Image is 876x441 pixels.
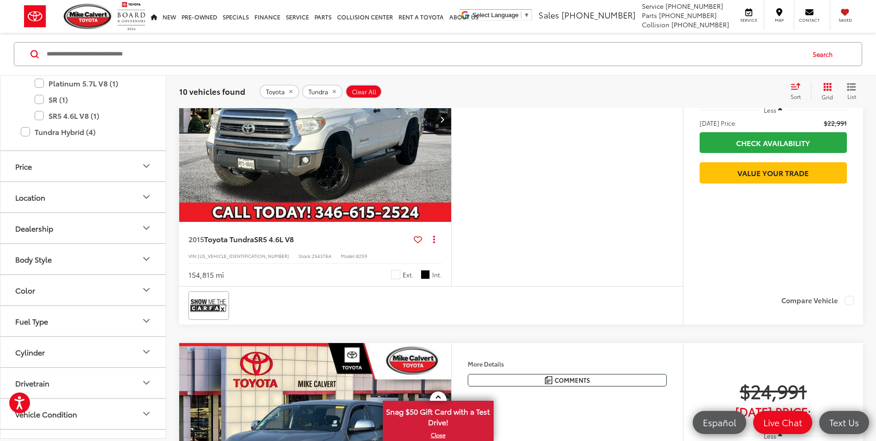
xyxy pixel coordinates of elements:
span: Parts [642,11,657,20]
div: Drivetrain [15,379,49,387]
span: Service [738,17,759,23]
img: Mike Calvert Toyota [64,4,113,29]
div: Color [141,284,152,295]
span: Sales [538,9,559,21]
span: Español [698,416,741,428]
img: 2015 Toyota Tundra SR5 4.6L V8 [179,17,452,222]
a: 2015 Toyota Tundra SR5 4.6L V82015 Toyota Tundra SR5 4.6L V82015 Toyota Tundra SR5 4.6L V82015 To... [179,17,452,222]
a: Español [693,411,746,434]
span: ​ [521,12,521,18]
span: Stock: [298,252,312,259]
span: Ext. [403,270,414,279]
span: [DATE] Price: [700,118,737,128]
button: Body StyleBody Style [0,244,167,274]
span: Toyota [266,88,285,95]
span: SR5 4.6L V8 [254,233,294,244]
span: Graphite [421,270,430,279]
div: Dealership [141,222,152,233]
label: Platinum 5.7L V8 (1) [35,75,145,92]
div: Price [141,160,152,171]
span: List [847,92,856,100]
button: remove Tundra [302,85,343,98]
span: 10 vehicles found [179,86,245,97]
button: LocationLocation [0,182,167,212]
span: Tundra [308,88,328,95]
div: Body Style [141,253,152,264]
a: 2015Toyota TundraSR5 4.6L V8 [188,234,410,244]
a: Value Your Trade [700,162,847,183]
span: Toyota Tundra [204,233,254,244]
span: Grid [822,93,833,101]
span: [US_VEHICLE_IDENTIFICATION_NUMBER] [198,252,289,259]
a: Select Language​ [472,12,530,18]
label: Tundra Hybrid (4) [21,124,145,140]
div: 154,815 mi [188,269,224,280]
span: 8259 [356,252,367,259]
button: Next image [433,103,451,135]
span: $22,991 [824,118,847,128]
span: 2015 [188,233,204,244]
button: remove Toyota [260,85,299,98]
button: Actions [426,231,442,247]
div: Vehicle Condition [15,410,77,418]
label: Compare Vehicle [781,296,854,305]
span: Less [764,432,776,440]
div: Location [15,193,45,202]
label: SR5 4.6L V8 (1) [35,108,145,124]
div: Cylinder [15,348,45,356]
span: Comments [555,376,590,385]
span: Map [769,17,789,23]
span: [PHONE_NUMBER] [671,20,729,29]
div: Cylinder [141,346,152,357]
div: Color [15,286,35,294]
span: Snag $50 Gift Card with a Test Drive! [384,402,493,430]
span: White [391,270,400,279]
span: Collision [642,20,670,29]
span: Text Us [825,416,864,428]
span: Int. [432,270,442,279]
input: Search by Make, Model, or Keyword [46,43,804,65]
div: Vehicle Condition [141,408,152,419]
span: Sort [791,92,801,100]
button: CylinderCylinder [0,337,167,367]
span: Contact [799,17,820,23]
span: Clear All [352,88,376,95]
img: View CARFAX report [190,293,227,318]
div: Drivetrain [141,377,152,388]
a: Live Chat [753,411,812,434]
span: Saved [835,17,855,23]
span: VIN: [188,252,198,259]
button: Select sort value [786,82,811,101]
div: Dealership [15,224,53,233]
button: Fuel TypeFuel Type [0,306,167,336]
span: ▼ [524,12,530,18]
div: Location [141,191,152,202]
a: Check Availability [700,132,847,153]
div: Fuel Type [15,317,48,325]
button: Grid View [811,82,840,101]
label: SR (1) [35,92,145,108]
button: Search [804,43,846,66]
span: dropdown dots [433,235,435,243]
button: DrivetrainDrivetrain [0,368,167,398]
h4: More Details [468,361,667,367]
div: 2015 Toyota Tundra SR5 4.6L V8 0 [179,17,452,222]
div: Body Style [15,255,52,263]
a: Text Us [819,411,869,434]
span: [PHONE_NUMBER] [665,1,723,11]
button: DealershipDealership [0,213,167,243]
span: Less [764,106,776,114]
button: PricePrice [0,151,167,181]
span: Service [642,1,664,11]
button: Comments [468,374,667,386]
span: $24,991 [700,379,847,402]
div: Fuel Type [141,315,152,326]
span: 254376A [312,252,332,259]
span: [PHONE_NUMBER] [659,11,717,20]
span: [PHONE_NUMBER] [562,9,635,21]
button: ColorColor [0,275,167,305]
div: Price [15,162,32,171]
img: Comments [545,376,552,384]
span: [DATE] Price: [700,407,847,416]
